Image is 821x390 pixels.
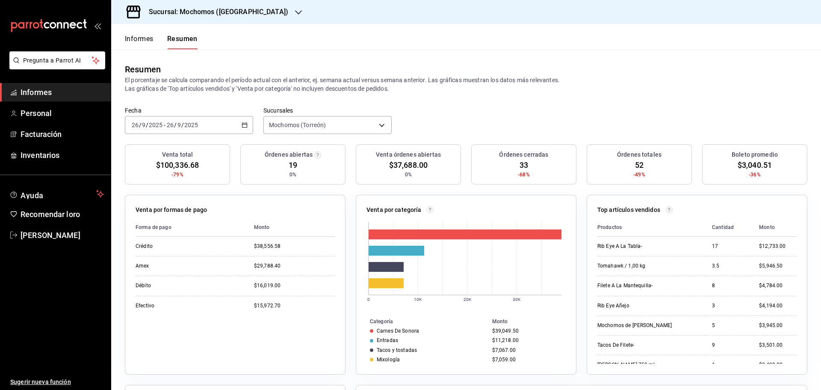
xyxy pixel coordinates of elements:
[289,161,297,170] font: 19
[139,122,142,128] font: /
[732,151,778,158] font: Boleto promedio
[597,303,629,309] font: Rib Eye Añejo
[146,122,148,128] font: /
[156,161,199,170] font: $100,336.68
[254,303,281,309] font: $15,972.70
[389,161,428,170] font: $37,688.00
[131,122,139,128] input: --
[597,243,642,249] font: Rib Eye A La Tabla-
[9,51,105,69] button: Pregunta a Parrot AI
[263,107,293,113] font: Sucursales
[759,342,783,348] font: $3,501.00
[759,224,775,230] font: Monto
[492,337,519,343] font: $11,218.00
[376,151,441,158] font: Venta órdenes abiertas
[759,322,783,328] font: $3,945.00
[125,64,161,74] font: Resumen
[414,297,422,302] text: 10K
[712,303,715,309] font: 3
[597,206,660,213] font: Top artículos vendidos
[712,342,715,348] font: 9
[167,35,198,43] font: Resumen
[136,206,207,213] font: Venta por formas de pago
[21,151,59,160] font: Inventarios
[377,337,398,343] font: Entradas
[136,303,154,309] font: Efectivo
[492,347,516,353] font: $7,067.00
[142,122,146,128] input: --
[712,283,715,289] font: 8
[125,34,198,49] div: pestañas de navegación
[136,243,153,249] font: Crédito
[21,191,44,200] font: Ayuda
[633,172,645,178] font: -49%
[174,122,177,128] font: /
[617,151,662,158] font: Órdenes totales
[492,328,519,334] font: $39,049.50
[125,107,142,113] font: Fecha
[759,303,783,309] font: $4,194.00
[254,224,270,230] font: Monto
[499,151,548,158] font: Órdenes cerradas
[712,362,715,368] font: 1
[6,62,105,71] a: Pregunta a Parrot AI
[597,342,634,348] font: Tacos De Filete-
[136,263,149,269] font: Amex
[464,297,472,302] text: 20K
[269,122,326,128] font: Mochomos (Torreón)
[712,224,734,230] font: Cantidad
[759,362,783,368] font: $3,490.00
[367,297,370,302] text: 0
[10,378,71,385] font: Sugerir nueva función
[759,243,786,249] font: $12,733.00
[513,297,521,302] text: 30K
[492,319,508,325] font: Monto
[712,322,715,328] font: 5
[597,224,622,230] font: Productos
[492,357,516,363] font: $7,059.00
[136,224,171,230] font: Forma de pago
[125,85,389,92] font: Las gráficas de 'Top artículos vendidos' y 'Venta por categoría' no incluyen descuentos de pedidos.
[21,88,52,97] font: Informes
[254,243,281,249] font: $38,556.58
[749,172,761,178] font: -36%
[405,172,412,178] font: 0%
[177,122,181,128] input: --
[162,151,193,158] font: Venta total
[597,283,653,289] font: Filete A La Mantequilla-
[597,263,645,269] font: Tomahawk / 1,00 kg
[125,35,154,43] font: Informes
[370,319,393,325] font: Categoría
[149,8,288,16] font: Sucursal: Mochomos ([GEOGRAPHIC_DATA])
[518,172,530,178] font: -68%
[712,263,719,269] font: 3.5
[759,283,783,289] font: $4,784.00
[377,347,417,353] font: Tacos y tostadas
[712,243,718,249] font: 17
[23,57,81,64] font: Pregunta a Parrot AI
[21,109,52,118] font: Personal
[166,122,174,128] input: --
[597,322,672,328] font: Mochomos de [PERSON_NAME]
[21,231,80,240] font: [PERSON_NAME]
[94,22,101,29] button: abrir_cajón_menú
[366,206,422,213] font: Venta por categoría
[635,161,644,170] font: 52
[738,161,772,170] font: $3,040.51
[184,122,198,128] input: ----
[136,283,151,289] font: Débito
[377,328,419,334] font: Carnes De Sonora
[265,151,313,158] font: Órdenes abiertas
[377,357,400,363] font: Mixología
[254,263,281,269] font: $29,788.40
[520,161,528,170] font: 33
[759,263,783,269] font: $5,946.50
[125,77,560,83] font: El porcentaje se calcula comparando el período actual con el anterior, ej. semana actual versus s...
[254,283,281,289] font: $16,019.00
[21,210,80,219] font: Recomendar loro
[148,122,163,128] input: ----
[164,122,165,128] font: -
[21,130,62,139] font: Facturación
[597,362,655,368] font: [PERSON_NAME] 750 ml
[289,172,296,178] font: 0%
